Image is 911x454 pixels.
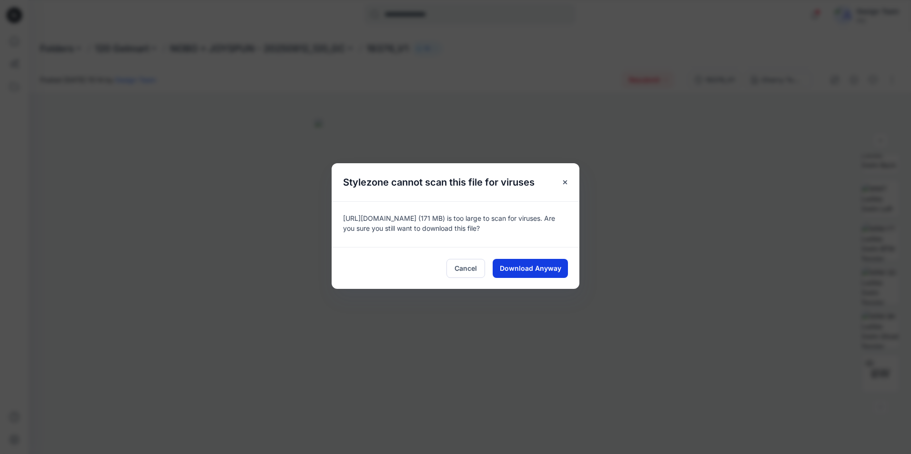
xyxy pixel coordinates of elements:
button: Close [557,174,574,191]
h5: Stylezone cannot scan this file for viruses [332,163,546,201]
button: Cancel [446,259,485,278]
button: Download Anyway [493,259,568,278]
span: Cancel [455,263,477,273]
div: [URL][DOMAIN_NAME] (171 MB) is too large to scan for viruses. Are you sure you still want to down... [332,201,579,247]
span: Download Anyway [500,263,561,273]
